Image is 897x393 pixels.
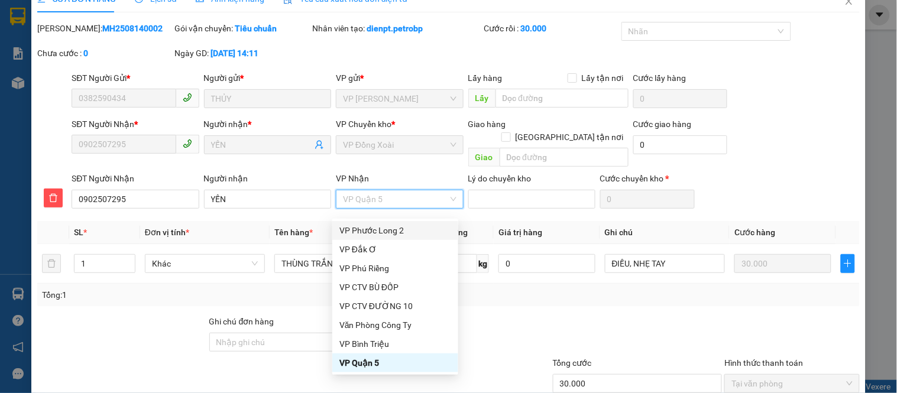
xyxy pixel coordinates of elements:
[6,83,82,109] li: VP VP [PERSON_NAME]
[175,22,310,35] div: Gói vận chuyển:
[553,358,592,368] span: Tổng cước
[841,259,854,268] span: plus
[339,300,451,313] div: VP CTV ĐƯỜNG 10
[468,172,595,185] div: Lý do chuyển kho
[74,228,83,237] span: SL
[633,119,692,129] label: Cước giao hàng
[274,228,313,237] span: Tên hàng
[332,297,458,316] div: VP CTV ĐƯỜNG 10
[339,356,451,369] div: VP Quận 5
[204,118,331,131] div: Người nhận
[152,255,258,272] span: Khác
[312,22,482,35] div: Nhân viên tạo:
[511,131,629,144] span: [GEOGRAPHIC_DATA] tận nơi
[336,119,391,129] span: VP Chuyển kho
[82,83,157,96] li: VP VP QL13
[72,118,199,131] div: SĐT Người Nhận
[183,139,192,148] span: phone
[367,24,423,33] b: dienpt.petrobp
[336,172,463,185] div: VP Nhận
[145,228,189,237] span: Đơn vị tính
[204,72,331,85] div: Người gửi
[339,224,451,237] div: VP Phước Long 2
[484,22,619,35] div: Cước rồi :
[633,135,728,154] input: Cước giao hàng
[577,72,629,85] span: Lấy tận nơi
[332,259,458,278] div: VP Phú Riềng
[477,254,489,273] span: kg
[274,254,394,273] input: VD: Bàn, Ghế
[332,334,458,353] div: VP Bình Triệu
[731,375,852,392] span: Tại văn phòng
[332,221,458,240] div: VP Phước Long 2
[500,148,629,167] input: Dọc đường
[6,6,171,70] li: [PERSON_NAME][GEOGRAPHIC_DATA]
[633,89,728,108] input: Cước lấy hàng
[339,337,451,350] div: VP Bình Triệu
[183,93,192,102] span: phone
[72,72,199,85] div: SĐT Người Gửi
[605,254,725,273] input: Ghi Chú
[102,24,163,33] b: MH2508140002
[343,90,456,108] span: VP Minh Hưng
[83,48,88,58] b: 0
[468,73,503,83] span: Lấy hàng
[734,228,775,237] span: Cước hàng
[332,353,458,372] div: VP Quận 5
[468,89,496,108] span: Lấy
[211,48,259,58] b: [DATE] 14:11
[521,24,547,33] b: 30.000
[42,254,61,273] button: delete
[343,136,456,154] span: VP Đồng Xoài
[468,119,506,129] span: Giao hàng
[496,89,629,108] input: Dọc đường
[37,47,172,60] div: Chưa cước :
[498,228,542,237] span: Giá trị hàng
[734,254,831,273] input: 0
[339,319,451,332] div: Văn Phòng Công Ty
[37,22,172,35] div: [PERSON_NAME]:
[339,262,451,275] div: VP Phú Riềng
[339,243,451,256] div: VP Đắk Ơ
[332,240,458,259] div: VP Đắk Ơ
[209,333,379,352] input: Ghi chú đơn hàng
[175,47,310,60] div: Ngày GD:
[336,72,463,85] div: VP gửi
[468,148,500,167] span: Giao
[315,140,324,150] span: user-add
[841,254,855,273] button: plus
[44,189,63,207] button: delete
[633,73,686,83] label: Cước lấy hàng
[343,190,456,208] span: VP Quận 5
[235,24,277,33] b: Tiêu chuẩn
[600,221,730,244] th: Ghi chú
[339,281,451,294] div: VP CTV BÙ ĐỐP
[600,172,695,185] div: Cước chuyển kho
[332,316,458,334] div: Văn Phòng Công Ty
[332,278,458,297] div: VP CTV BÙ ĐỐP
[72,172,199,185] div: SĐT Người Nhận
[204,172,331,185] div: Người nhận
[42,288,347,301] div: Tổng: 1
[724,358,803,368] label: Hình thức thanh toán
[209,317,274,326] label: Ghi chú đơn hàng
[44,193,62,203] span: delete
